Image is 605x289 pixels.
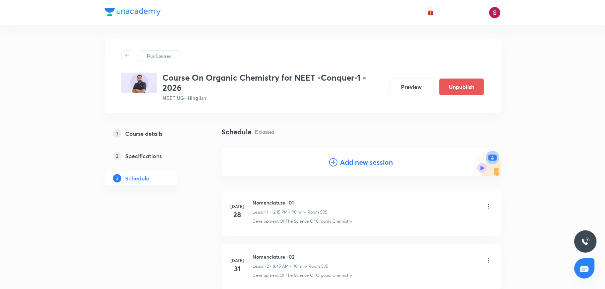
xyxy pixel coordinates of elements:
p: Development Of The Science Of Organic Chemistry [253,272,352,279]
img: FA839808-8FF3-46C4-9D69-431C5D254861_plus.png [121,73,157,93]
a: 1Course details [105,127,199,141]
h4: 31 [230,264,244,274]
button: avatar [425,7,436,18]
p: 2 [113,152,121,160]
p: • Room 505 [306,263,329,269]
p: 3 [113,174,121,183]
h3: Course On Organic Chemistry for NEET -Conquer-1 - 2026 [163,73,384,93]
p: • Room 505 [305,209,328,215]
p: Lesson 2 • 8:45 AM • 90 min [253,263,306,269]
h6: Nomenclature -01 [253,199,328,206]
p: Plus Courses [147,53,171,59]
button: Preview [389,79,434,95]
p: 1 [113,129,121,138]
button: Unpublish [439,79,484,95]
img: Add [473,148,501,176]
p: NEET UG • Hinglish [163,94,384,102]
h4: Add new session [340,157,393,168]
p: Lesson 1 • 12:15 PM • 90 min [253,209,305,215]
h6: [DATE] [230,257,244,264]
h5: Course details [126,129,163,138]
h4: 28 [230,209,244,220]
p: Development Of The Science Of Organic Chemistry [253,218,352,224]
h5: Schedule [126,174,150,183]
img: avatar [428,9,434,16]
a: 2Specifications [105,149,199,163]
a: Company Logo [105,8,161,18]
img: ttu [581,237,590,246]
h6: Nomenclature -02 [253,253,329,260]
h5: Specifications [126,152,162,160]
p: 15 classes [255,128,274,135]
h6: [DATE] [230,203,244,209]
img: Ashish Anand Kumar [489,7,501,18]
h4: Schedule [222,127,252,137]
img: Company Logo [105,8,161,16]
